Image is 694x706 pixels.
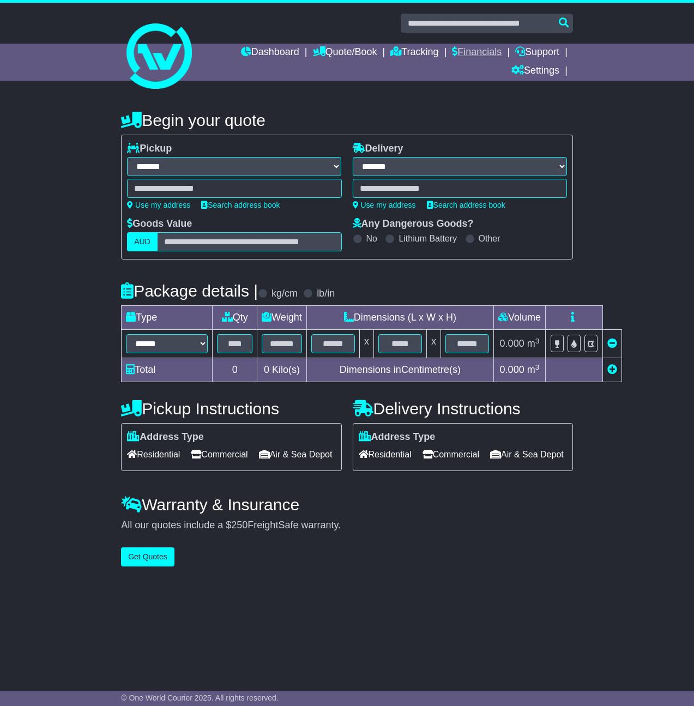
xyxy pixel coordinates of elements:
label: Goods Value [127,218,192,230]
td: x [426,330,440,358]
label: Lithium Battery [399,233,457,244]
h4: Warranty & Insurance [121,496,573,514]
span: Commercial [191,446,248,463]
label: Pickup [127,143,172,155]
td: 0 [213,358,257,382]
span: 250 [231,520,248,530]
span: m [527,338,540,349]
span: Residential [359,446,412,463]
span: Residential [127,446,180,463]
a: Search address book [427,201,505,209]
a: Add new item [607,364,617,375]
td: Weight [257,306,307,330]
h4: Delivery Instructions [353,400,573,418]
a: Dashboard [241,44,299,62]
label: lb/in [317,288,335,300]
label: Address Type [127,431,204,443]
button: Get Quotes [121,547,174,566]
span: Air & Sea Depot [490,446,564,463]
span: Air & Sea Depot [259,446,333,463]
a: Tracking [390,44,438,62]
sup: 3 [535,363,540,371]
span: 0 [264,364,269,375]
a: Use my address [353,201,416,209]
a: Quote/Book [313,44,377,62]
td: Volume [493,306,545,330]
span: m [527,364,540,375]
h4: Package details | [121,282,258,300]
label: Delivery [353,143,403,155]
a: Search address book [201,201,280,209]
td: Dimensions (L x W x H) [306,306,493,330]
sup: 3 [535,337,540,345]
label: Other [479,233,500,244]
span: 0.000 [500,338,524,349]
h4: Begin your quote [121,111,573,129]
label: AUD [127,232,158,251]
h4: Pickup Instructions [121,400,341,418]
label: No [366,233,377,244]
a: Use my address [127,201,190,209]
td: Qty [213,306,257,330]
span: Commercial [423,446,479,463]
td: Type [122,306,213,330]
td: x [359,330,373,358]
label: kg/cm [271,288,298,300]
td: Total [122,358,213,382]
a: Financials [452,44,502,62]
a: Settings [511,62,559,81]
a: Support [515,44,559,62]
td: Dimensions in Centimetre(s) [306,358,493,382]
div: All our quotes include a $ FreightSafe warranty. [121,520,573,532]
label: Address Type [359,431,436,443]
span: © One World Courier 2025. All rights reserved. [121,693,279,702]
span: 0.000 [500,364,524,375]
label: Any Dangerous Goods? [353,218,474,230]
td: Kilo(s) [257,358,307,382]
a: Remove this item [607,338,617,349]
